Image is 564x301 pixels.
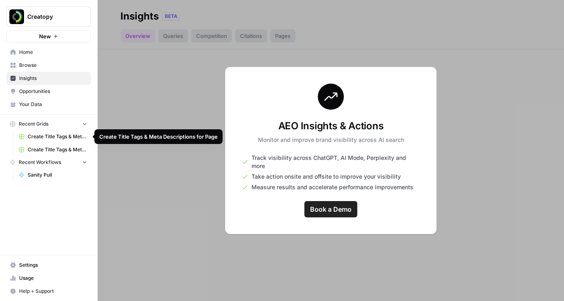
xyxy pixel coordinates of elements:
span: Opportunities [19,88,87,95]
span: Creatopy [27,13,77,21]
span: Measure results and accelerate performance improvements [251,183,413,191]
a: Browse [7,59,91,72]
img: Creatopy Logo [9,9,24,24]
a: Home [7,46,91,59]
a: Book a Demo [304,201,357,217]
button: Recent Workflows [7,156,91,168]
button: Recent Grids [7,118,91,130]
span: Sanity Pull [28,171,87,179]
span: Settings [19,261,87,269]
a: Opportunities [7,85,91,98]
span: Create Title Tags & Meta Descriptions for Page [28,146,87,153]
p: Monitor and improve brand visibility across AI search [258,136,404,144]
span: Create Title Tags & Meta Descriptions for Page [28,133,87,140]
span: Your Data [19,101,87,108]
button: Help + Support [7,285,91,298]
span: Take action onsite and offsite to improve your visibility [251,173,401,181]
button: Workspace: Creatopy [7,7,91,27]
span: Home [19,49,87,56]
button: New [7,30,91,42]
span: Recent Workflows [19,159,61,166]
span: Track visibility across ChatGPT, AI Mode, Perplexity and more [251,154,420,170]
a: Insights [7,72,91,85]
span: Browse [19,62,87,69]
a: Your Data [7,98,91,111]
span: New [39,32,51,40]
span: Usage [19,274,87,282]
span: Recent Grids [19,120,48,128]
span: Help + Support [19,288,87,295]
h3: AEO Insights & Actions [258,120,404,133]
span: Book a Demo [310,204,352,214]
span: Insights [19,75,87,82]
a: Create Title Tags & Meta Descriptions for Page [15,143,91,156]
a: Usage [7,272,91,285]
a: Settings [7,259,91,272]
a: Sanity Pull [15,168,91,181]
a: Create Title Tags & Meta Descriptions for Page [15,130,91,143]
